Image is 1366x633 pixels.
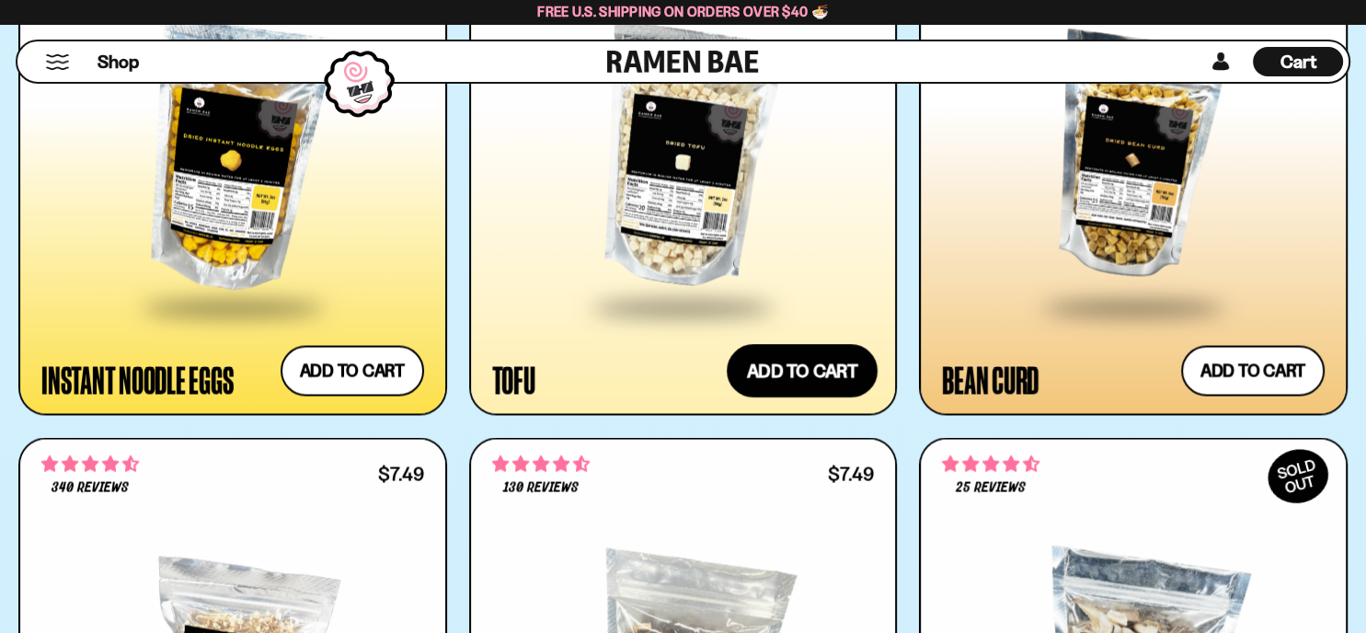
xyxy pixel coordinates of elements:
[503,480,579,495] span: 130 reviews
[492,363,535,396] div: Tofu
[1258,439,1337,512] div: SOLD OUT
[45,54,70,70] button: Mobile Menu Trigger
[956,480,1026,495] span: 25 reviews
[1181,345,1325,396] button: Add to cart
[41,452,139,476] span: 4.53 stars
[492,452,590,476] span: 4.68 stars
[1280,51,1316,73] span: Cart
[52,480,129,495] span: 340 reviews
[41,363,233,396] div: Instant Noodle Eggs
[378,465,424,482] div: $7.49
[942,363,1039,396] div: Bean Curd
[537,3,829,20] span: Free U.S. Shipping on Orders over $40 🍜
[727,344,878,397] button: Add to cart
[98,50,139,75] span: Shop
[942,452,1039,476] span: 4.52 stars
[1253,41,1343,82] div: Cart
[98,47,139,76] a: Shop
[828,465,874,482] div: $7.49
[281,345,424,396] button: Add to cart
